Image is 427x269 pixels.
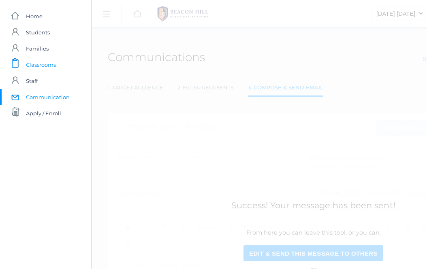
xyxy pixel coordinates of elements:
span: Communication [26,89,70,105]
span: Home [26,8,43,24]
span: Families [26,40,49,57]
span: Staff [26,73,38,89]
span: Apply / Enroll [26,105,61,121]
span: Classrooms [26,57,56,73]
span: Students [26,24,50,40]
